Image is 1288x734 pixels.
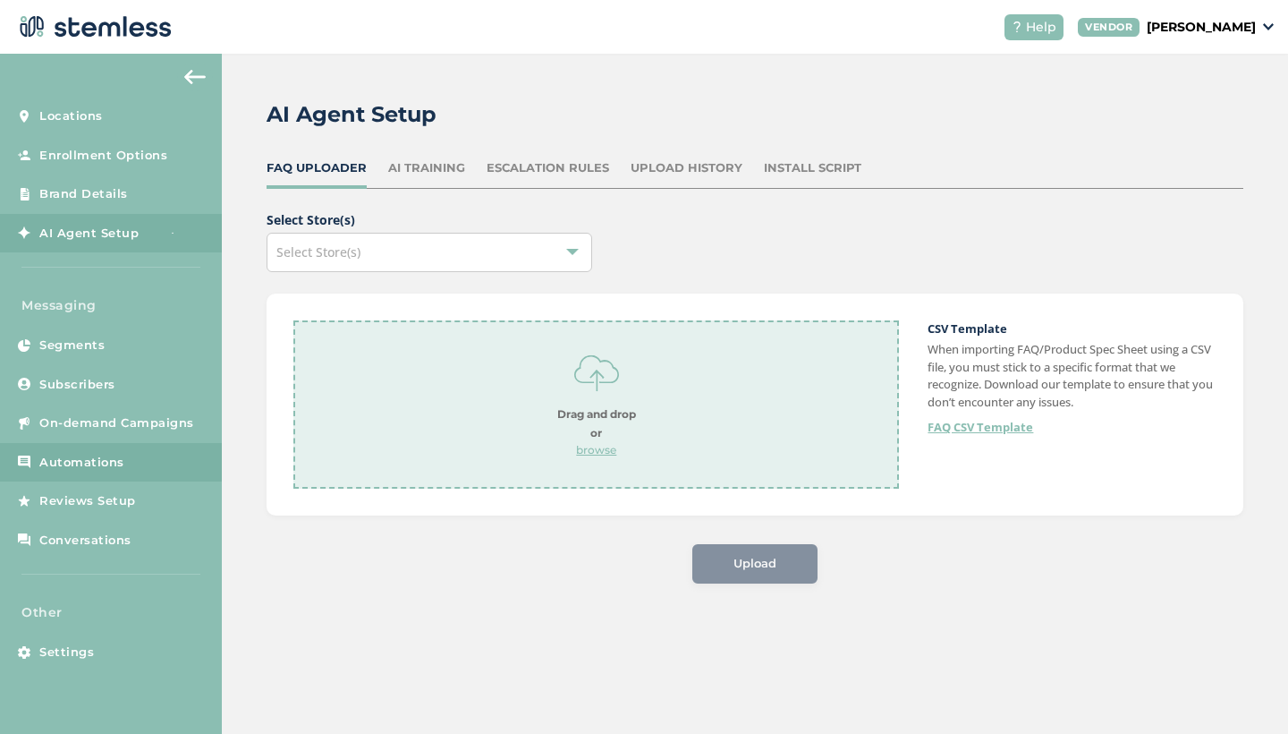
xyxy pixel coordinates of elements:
div: VENDOR [1078,18,1140,37]
p: When importing FAQ/Product Spec Sheet using a CSV file, you must stick to a specific format that ... [928,341,1216,411]
span: Enrollment Options [39,147,167,165]
span: On-demand Campaigns [39,414,194,432]
p: [PERSON_NAME] [1147,18,1256,37]
img: logo-dark-0685b13c.svg [14,9,172,45]
label: Select Store(s) [267,210,592,229]
span: Brand Details [39,185,128,203]
div: AI Training [388,159,465,177]
span: Conversations [39,532,131,550]
h2: AI Agent Setup [267,98,436,131]
span: AI Agent Setup [39,225,139,243]
strong: Drag and drop or [557,407,636,440]
p: browse [557,442,636,458]
img: glitter-stars-b7820f95.gif [152,215,188,251]
div: Escalation Rules [487,159,609,177]
span: Locations [39,107,103,125]
span: Select Store(s) [276,243,360,260]
iframe: Chat Widget [1199,648,1288,734]
div: Upload History [631,159,742,177]
span: Automations [39,454,124,472]
span: Help [1026,18,1056,37]
img: icon-help-white-03924b79.svg [1012,21,1022,32]
span: Segments [39,337,105,354]
span: Subscribers [39,376,115,394]
img: icon_down-arrow-small-66adaf34.svg [1263,23,1274,30]
img: icon-arrow-back-accent-c549486e.svg [184,70,206,84]
a: FAQ CSV Template [928,419,1033,437]
div: FAQ Uploader [267,159,367,177]
div: Install Script [764,159,861,177]
span: Settings [39,644,94,661]
span: Reviews Setup [39,492,136,510]
h2: CSV Template [928,320,1216,338]
img: icon-upload-85c7ce17.svg [574,351,619,396]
